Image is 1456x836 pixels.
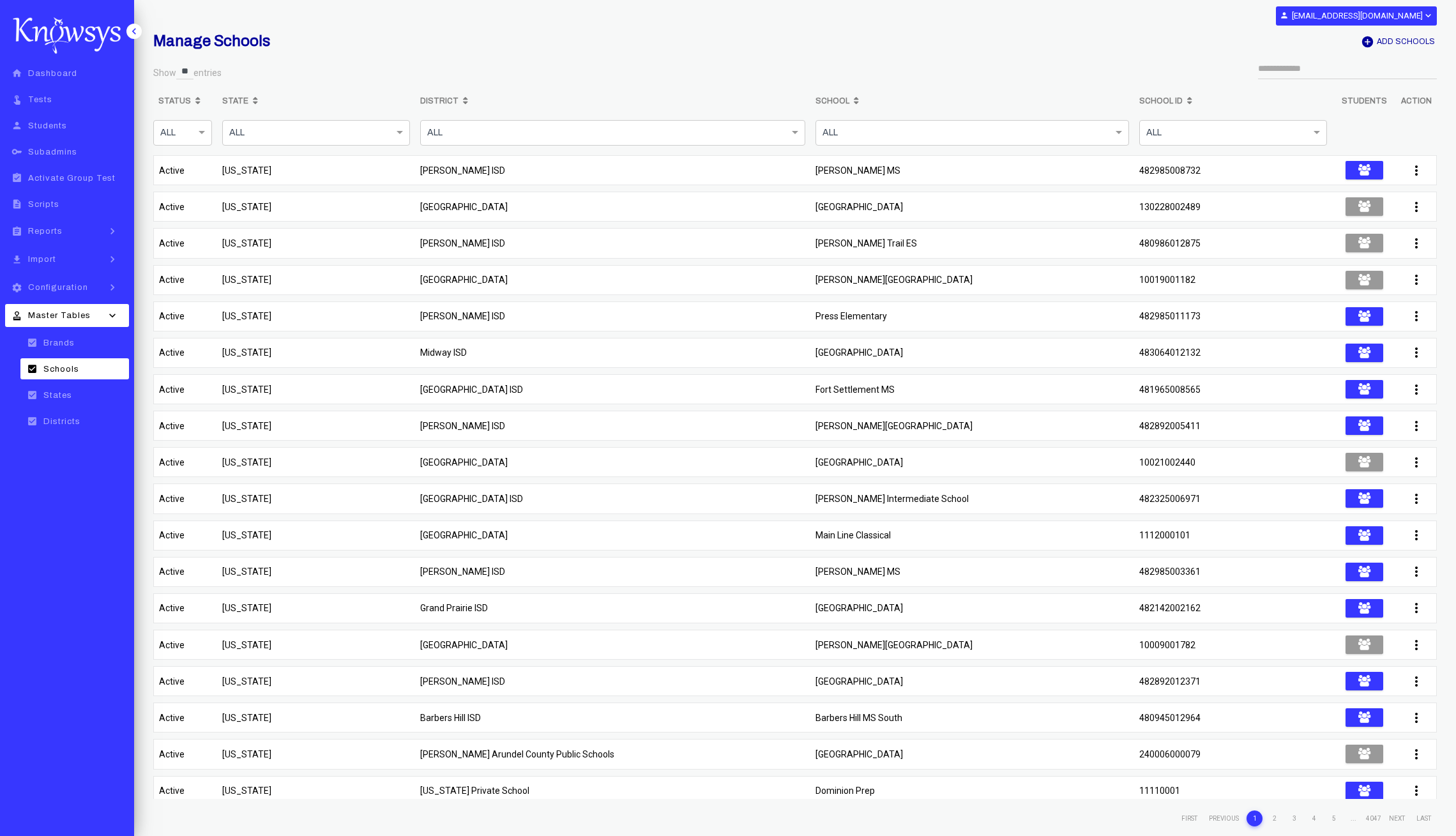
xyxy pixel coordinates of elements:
[217,776,415,812] td: [US_STATE]
[24,337,40,348] i: check_box
[415,155,810,192] td: [PERSON_NAME] ISD
[1306,810,1322,826] li: 4
[810,155,1134,192] td: [PERSON_NAME] MS
[217,265,415,301] td: [US_STATE]
[103,225,122,238] i: keyboard_arrow_right
[103,281,122,294] i: keyboard_arrow_right
[153,265,217,301] td: Active
[153,411,217,447] td: Active
[1365,810,1381,826] li: 4047
[153,192,217,228] td: Active
[1409,455,1424,470] i: more_vert
[1385,811,1409,826] li: Next
[415,739,810,775] td: [PERSON_NAME] Arundel County Public Schools
[810,411,1134,447] td: [PERSON_NAME][GEOGRAPHIC_DATA]
[415,630,810,666] td: [GEOGRAPHIC_DATA]
[1342,93,1387,109] b: Students
[217,192,415,228] td: [US_STATE]
[9,172,25,183] i: assignment_turned_in
[1134,411,1332,447] td: 482892005411
[1134,265,1332,301] td: 10019001182
[1413,811,1435,826] li: Last
[1134,374,1332,411] td: 481965008565
[153,521,217,557] td: Active
[1134,776,1332,812] td: 11110001
[415,374,810,411] td: [GEOGRAPHIC_DATA] ISD
[153,447,217,483] td: Active
[810,776,1134,812] td: Dominion Prep
[1134,557,1332,593] td: 482985003361
[810,703,1134,739] td: Barbers Hill MS South
[1409,418,1424,434] i: more_vert
[9,120,25,131] i: person
[28,69,77,78] span: Dashboard
[415,265,810,301] td: [GEOGRAPHIC_DATA]
[153,739,217,775] td: Active
[217,411,415,447] td: [US_STATE]
[1409,600,1424,616] i: more_vert
[415,483,810,520] td: [GEOGRAPHIC_DATA] ISD
[1134,338,1332,374] td: 483064012132
[43,391,72,400] span: States
[1360,35,1436,49] button: add_circleAdd Schools
[810,666,1134,703] td: [GEOGRAPHIC_DATA]
[153,155,217,192] td: Active
[1409,199,1424,215] i: more_vert
[810,521,1134,557] td: Main Line Classical
[217,630,415,666] td: [US_STATE]
[153,593,217,630] td: Active
[810,483,1134,520] td: [PERSON_NAME] Intermediate School
[810,228,1134,264] td: [PERSON_NAME] Trail ES
[217,593,415,630] td: [US_STATE]
[1280,11,1289,20] i: person
[1134,228,1332,264] td: 480986012875
[1134,521,1332,557] td: 1112000101
[810,301,1134,338] td: Press Elementary
[28,148,77,156] span: Subadmins
[9,310,25,321] i: approval
[1409,528,1424,543] i: more_vert
[1286,810,1302,826] li: 3
[193,67,222,80] label: entries
[420,93,459,109] b: District
[28,227,63,236] span: Reports
[415,666,810,703] td: [PERSON_NAME] ISD
[1409,163,1424,178] i: more_vert
[415,228,810,264] td: [PERSON_NAME] ISD
[1326,810,1342,826] li: 5
[810,338,1134,374] td: [GEOGRAPHIC_DATA]
[103,253,122,266] i: keyboard_arrow_right
[9,226,25,237] i: assignment
[153,33,270,49] b: Manage Schools
[1134,630,1332,666] td: 10009001782
[153,338,217,374] td: Active
[9,254,25,265] i: file_download
[103,309,122,322] i: keyboard_arrow_down
[1134,739,1332,775] td: 240006000079
[217,557,415,593] td: [US_STATE]
[415,557,810,593] td: [PERSON_NAME] ISD
[810,374,1134,411] td: Fort Settlement MS
[415,776,810,812] td: [US_STATE] Private School
[810,739,1134,775] td: [GEOGRAPHIC_DATA]
[28,255,56,264] span: Import
[810,593,1134,630] td: [GEOGRAPHIC_DATA]
[415,521,810,557] td: [GEOGRAPHIC_DATA]
[810,265,1134,301] td: [PERSON_NAME][GEOGRAPHIC_DATA]
[1361,35,1374,49] i: add_circle
[28,311,91,320] span: Master Tables
[810,447,1134,483] td: [GEOGRAPHIC_DATA]
[153,557,217,593] td: Active
[1134,155,1332,192] td: 482985008732
[43,338,75,347] span: Brands
[217,739,415,775] td: [US_STATE]
[810,192,1134,228] td: [GEOGRAPHIC_DATA]
[1409,236,1424,251] i: more_vert
[217,447,415,483] td: [US_STATE]
[153,483,217,520] td: Active
[153,776,217,812] td: Active
[217,338,415,374] td: [US_STATE]
[1401,93,1432,109] b: Action
[1266,810,1282,826] li: 2
[217,703,415,739] td: [US_STATE]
